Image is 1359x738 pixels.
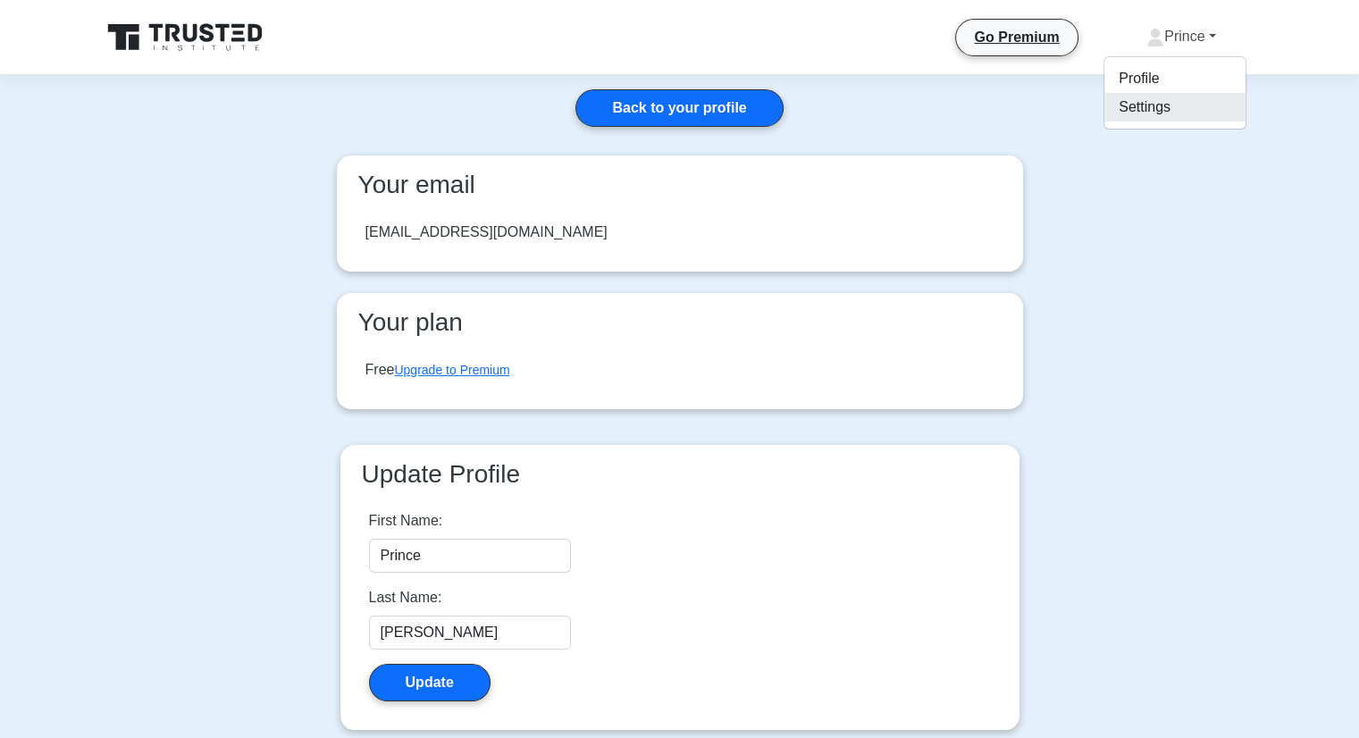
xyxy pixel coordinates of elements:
div: [EMAIL_ADDRESS][DOMAIN_NAME] [365,222,608,243]
a: Profile [1104,64,1246,93]
h3: Your email [351,170,1009,200]
button: Update [369,664,491,701]
ul: Prince [1103,56,1246,130]
a: Upgrade to Premium [394,363,509,377]
h3: Your plan [351,307,1009,338]
a: Go Premium [963,26,1070,48]
h3: Update Profile [355,459,1005,490]
label: Last Name: [369,587,442,608]
a: Settings [1104,93,1246,122]
label: First Name: [369,510,443,532]
a: Back to your profile [575,89,783,127]
a: Prince [1103,19,1258,55]
div: Free [365,359,510,381]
